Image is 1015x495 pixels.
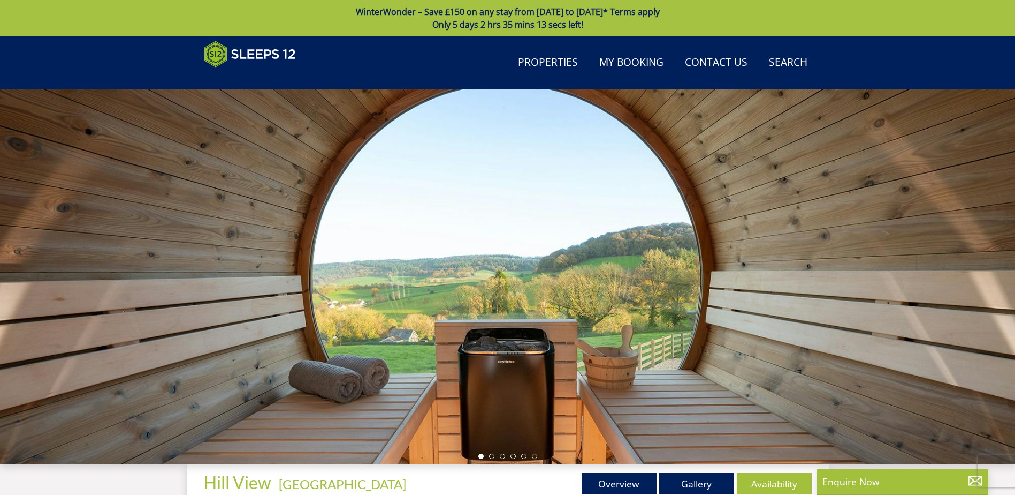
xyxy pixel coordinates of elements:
[274,476,406,492] span: -
[204,472,274,493] a: Hill View
[204,41,296,67] img: Sleeps 12
[595,51,668,75] a: My Booking
[514,51,582,75] a: Properties
[582,473,657,494] a: Overview
[659,473,734,494] a: Gallery
[432,19,583,31] span: Only 5 days 2 hrs 35 mins 13 secs left!
[199,74,311,83] iframe: Customer reviews powered by Trustpilot
[681,51,752,75] a: Contact Us
[204,472,271,493] span: Hill View
[822,475,983,489] p: Enquire Now
[765,51,812,75] a: Search
[279,476,406,492] a: [GEOGRAPHIC_DATA]
[737,473,812,494] a: Availability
